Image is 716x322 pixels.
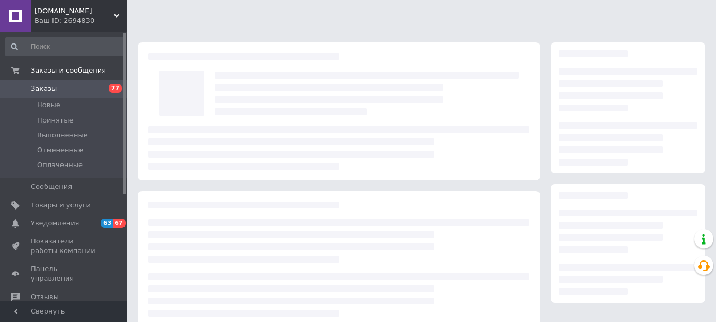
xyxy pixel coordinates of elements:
div: Ваш ID: 2694830 [34,16,127,25]
span: Выполненные [37,130,88,140]
span: Принятые [37,116,74,125]
span: Уведомления [31,219,79,228]
span: Панель управления [31,264,98,283]
input: Поиск [5,37,125,56]
span: Отзывы [31,292,59,302]
span: 67 [113,219,125,228]
span: Отмененные [37,145,83,155]
span: 63 [101,219,113,228]
span: kyzovoptika.com.ua [34,6,114,16]
span: 77 [109,84,122,93]
span: Сообщения [31,182,72,192]
span: Заказы и сообщения [31,66,106,75]
span: Заказы [31,84,57,93]
span: Товары и услуги [31,201,91,210]
span: Оплаченные [37,160,83,170]
span: Новые [37,100,60,110]
span: Показатели работы компании [31,237,98,256]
